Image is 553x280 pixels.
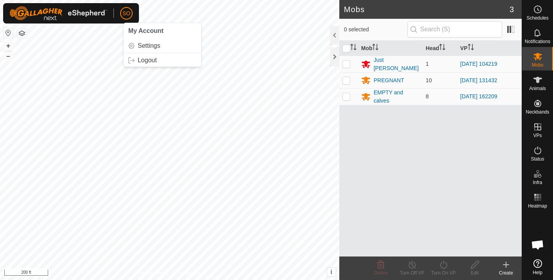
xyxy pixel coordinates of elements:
[531,157,544,161] span: Status
[533,180,542,185] span: Infra
[526,16,548,20] span: Schedules
[124,40,201,52] a: Settings
[423,41,457,56] th: Head
[522,256,553,278] a: Help
[426,77,432,83] span: 10
[17,29,27,38] button: Map Layers
[407,21,502,38] input: Search (S)
[4,41,13,51] button: +
[426,61,429,67] span: 1
[529,86,546,91] span: Animals
[528,204,547,208] span: Heatmap
[138,43,160,49] span: Settings
[350,45,357,51] p-sorticon: Activate to sort
[490,269,522,276] div: Create
[128,27,164,34] span: My Account
[460,61,497,67] a: [DATE] 104219
[396,269,428,276] div: Turn Off VP
[344,5,510,14] h2: Mobs
[459,269,490,276] div: Edit
[330,269,332,275] span: i
[124,54,201,67] a: Logout
[327,268,336,276] button: i
[525,39,550,44] span: Notifications
[358,41,423,56] th: Mob
[139,270,168,277] a: Privacy Policy
[4,28,13,38] button: Reset Map
[532,63,543,67] span: Mobs
[533,133,542,138] span: VPs
[344,25,407,34] span: 0 selected
[122,9,130,18] span: SO
[457,41,522,56] th: VP
[372,45,378,51] p-sorticon: Activate to sort
[177,270,200,277] a: Contact Us
[374,89,420,105] div: EMPTY and calves
[460,93,497,99] a: [DATE] 162209
[460,77,497,83] a: [DATE] 131432
[526,110,549,114] span: Neckbands
[426,93,429,99] span: 8
[374,56,420,72] div: Just [PERSON_NAME]
[138,57,157,63] span: Logout
[4,51,13,61] button: –
[439,45,445,51] p-sorticon: Activate to sort
[468,45,474,51] p-sorticon: Activate to sort
[374,270,388,276] span: Delete
[374,76,404,85] div: PREGNANT
[428,269,459,276] div: Turn On VP
[510,4,514,15] span: 3
[533,270,542,275] span: Help
[526,233,549,257] div: Open chat
[9,6,107,20] img: Gallagher Logo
